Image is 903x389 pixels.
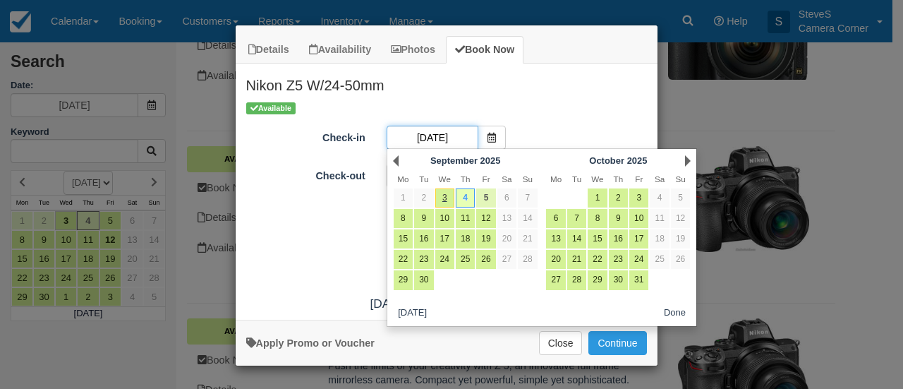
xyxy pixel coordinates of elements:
a: 6 [497,188,516,208]
div: : [236,295,657,313]
span: Friday [483,174,490,184]
span: October [589,155,624,166]
span: Sunday [523,174,533,184]
span: Friday [635,174,643,184]
label: Check-out [236,164,376,184]
span: Sunday [675,174,685,184]
a: 22 [394,250,413,269]
h2: Nikon Z5 W/24-50mm [236,64,657,100]
a: 26 [671,250,690,269]
span: Monday [397,174,408,184]
a: 19 [476,229,495,249]
a: 12 [671,209,690,228]
a: 18 [650,229,669,249]
a: 29 [588,270,607,289]
a: 25 [456,250,475,269]
a: 13 [497,209,516,228]
span: Thursday [614,174,624,184]
a: 10 [435,209,454,228]
a: 26 [476,250,495,269]
a: 4 [650,188,669,208]
a: 28 [518,250,537,269]
a: 5 [476,188,495,208]
a: 19 [671,229,690,249]
a: 17 [435,229,454,249]
a: 13 [546,229,565,249]
a: Availability [300,36,380,64]
span: Saturday [655,174,665,184]
a: 8 [394,209,413,228]
a: 30 [609,270,628,289]
a: 16 [609,229,628,249]
div: Item Modal [236,64,657,313]
a: 31 [629,270,648,289]
a: 14 [567,229,586,249]
a: 12 [476,209,495,228]
a: 6 [546,209,565,228]
a: Details [239,36,298,64]
span: September [430,155,478,166]
a: 3 [629,188,648,208]
a: 23 [414,250,433,269]
span: 2025 [480,155,501,166]
span: Tuesday [572,174,581,184]
button: [DATE] [392,305,432,323]
label: Check-in [236,126,376,145]
a: 2 [414,188,433,208]
a: 1 [394,188,413,208]
a: 23 [609,250,628,269]
a: 15 [588,229,607,249]
a: Apply Voucher [246,337,375,349]
a: 8 [588,209,607,228]
span: Wednesday [591,174,603,184]
button: Add to Booking [588,331,646,355]
span: Monday [550,174,562,184]
a: 30 [414,270,433,289]
a: 25 [650,250,669,269]
a: 27 [497,250,516,269]
a: 24 [435,250,454,269]
span: [DATE] - [DATE] [370,297,458,311]
a: 2 [609,188,628,208]
span: 2025 [627,155,648,166]
a: 24 [629,250,648,269]
a: 10 [629,209,648,228]
a: 9 [414,209,433,228]
a: 4 [456,188,475,208]
span: Tuesday [419,174,428,184]
a: 1 [588,188,607,208]
a: 11 [650,209,669,228]
a: 5 [671,188,690,208]
a: 27 [546,270,565,289]
a: 9 [609,209,628,228]
span: Thursday [461,174,471,184]
a: 21 [567,250,586,269]
span: Wednesday [439,174,451,184]
a: Prev [393,155,399,167]
a: 7 [567,209,586,228]
a: 22 [588,250,607,269]
a: Book Now [446,36,523,64]
a: 7 [518,188,537,208]
button: Done [658,305,691,323]
a: 15 [394,229,413,249]
a: 20 [497,229,516,249]
a: 21 [518,229,537,249]
a: 28 [567,270,586,289]
span: Saturday [502,174,511,184]
a: 11 [456,209,475,228]
button: Close [539,331,583,355]
a: 20 [546,250,565,269]
a: Next [685,155,691,167]
a: 3 [435,188,454,208]
a: Photos [382,36,444,64]
span: Available [246,102,296,114]
a: 14 [518,209,537,228]
a: 17 [629,229,648,249]
a: 29 [394,270,413,289]
a: 16 [414,229,433,249]
a: 18 [456,229,475,249]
